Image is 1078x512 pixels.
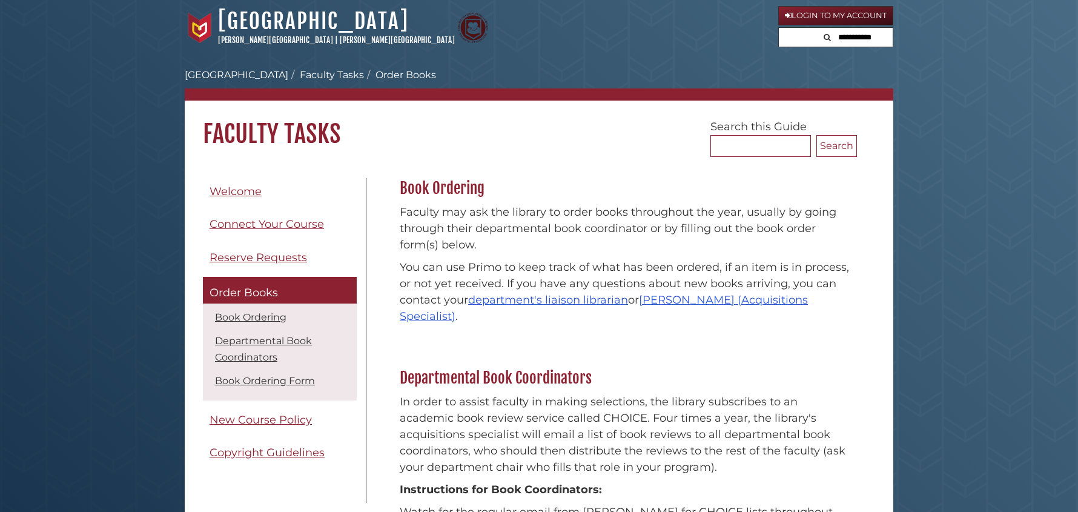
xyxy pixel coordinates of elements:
[215,311,286,323] a: Book Ordering
[458,13,488,43] img: Calvin Theological Seminary
[185,68,893,101] nav: breadcrumb
[185,69,288,81] a: [GEOGRAPHIC_DATA]
[210,185,262,198] span: Welcome
[816,135,857,157] button: Search
[210,286,278,299] span: Order Books
[335,35,338,45] span: |
[210,251,307,264] span: Reserve Requests
[218,8,409,35] a: [GEOGRAPHIC_DATA]
[394,368,857,388] h2: Departmental Book Coordinators
[210,413,312,427] span: New Course Policy
[400,204,851,253] p: Faculty may ask the library to order books throughout the year, usually by going through their de...
[300,69,364,81] a: Faculty Tasks
[400,483,602,496] strong: Instructions for Book Coordinators:
[400,259,851,325] p: You can use Primo to keep track of what has been ordered, if an item is in process, or not yet re...
[210,218,324,231] span: Connect Your Course
[340,35,455,45] a: [PERSON_NAME][GEOGRAPHIC_DATA]
[210,446,325,459] span: Copyright Guidelines
[218,35,333,45] a: [PERSON_NAME][GEOGRAPHIC_DATA]
[824,33,831,41] i: Search
[468,293,628,307] a: department's liaison librarian
[203,244,357,271] a: Reserve Requests
[400,394,851,476] p: In order to assist faculty in making selections, the library subscribes to an academic book revie...
[364,68,436,82] li: Order Books
[203,178,357,473] div: Guide Pages
[778,6,893,25] a: Login to My Account
[394,179,857,198] h2: Book Ordering
[203,407,357,434] a: New Course Policy
[185,101,893,149] h1: Faculty Tasks
[215,335,312,363] a: Departmental Book Coordinators
[215,375,315,387] a: Book Ordering Form
[820,28,835,44] button: Search
[203,211,357,238] a: Connect Your Course
[203,277,357,304] a: Order Books
[185,13,215,43] img: Calvin University
[203,439,357,467] a: Copyright Guidelines
[400,293,808,323] a: [PERSON_NAME] (Acquisitions Specialist)
[203,178,357,205] a: Welcome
